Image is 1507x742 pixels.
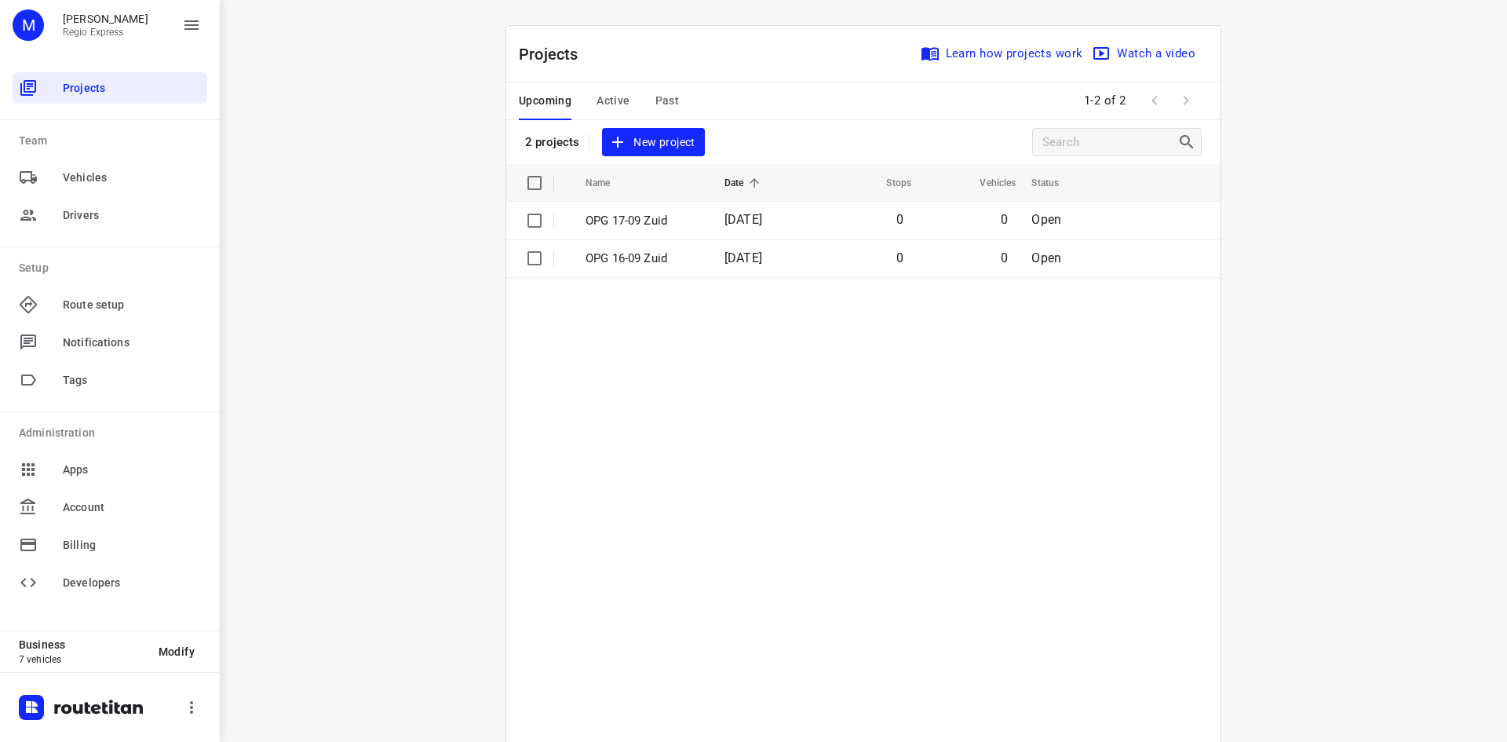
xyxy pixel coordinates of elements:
div: Drivers [13,199,207,231]
span: Past [655,91,680,111]
span: Next Page [1170,85,1202,116]
span: Stops [866,174,911,192]
p: 2 projects [525,135,579,149]
span: Projects [63,80,201,97]
p: Regio Express [63,27,148,38]
div: Billing [13,529,207,561]
div: Notifications [13,327,207,358]
span: 0 [1001,212,1008,227]
span: [DATE] [724,250,762,265]
div: Account [13,492,207,523]
div: Tags [13,364,207,396]
div: Route setup [13,289,207,320]
p: Team [19,133,207,149]
p: Projects [519,42,591,66]
p: OPG 17-09 Zuid [586,212,701,230]
p: Business [19,638,146,651]
span: 0 [1001,250,1008,265]
span: Developers [63,575,201,591]
span: Vehicles [63,170,201,186]
button: New project [602,128,704,157]
span: Account [63,499,201,516]
span: Route setup [63,297,201,313]
span: 0 [896,250,903,265]
div: Projects [13,72,207,104]
p: Max Bisseling [63,13,148,25]
span: Previous Page [1139,85,1170,116]
div: Vehicles [13,162,207,193]
span: 1-2 of 2 [1078,84,1133,118]
span: Date [724,174,764,192]
span: [DATE] [724,212,762,227]
span: New project [611,133,695,152]
p: OPG 16-09 Zuid [586,250,701,268]
p: Setup [19,260,207,276]
span: Apps [63,462,201,478]
span: Status [1031,174,1079,192]
span: Upcoming [519,91,571,111]
span: Drivers [63,207,201,224]
div: Search [1177,133,1201,152]
span: Name [586,174,631,192]
span: Notifications [63,334,201,351]
span: Active [597,91,629,111]
span: Open [1031,212,1061,227]
p: Administration [19,425,207,441]
div: Apps [13,454,207,485]
span: Billing [63,537,201,554]
span: 0 [896,212,903,227]
span: Vehicles [959,174,1016,192]
button: Modify [146,638,207,666]
p: 7 vehicles [19,654,146,665]
span: Tags [63,372,201,389]
span: Modify [159,645,195,658]
input: Search projects [1042,130,1177,155]
span: Open [1031,250,1061,265]
div: M [13,9,44,41]
div: Developers [13,567,207,598]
